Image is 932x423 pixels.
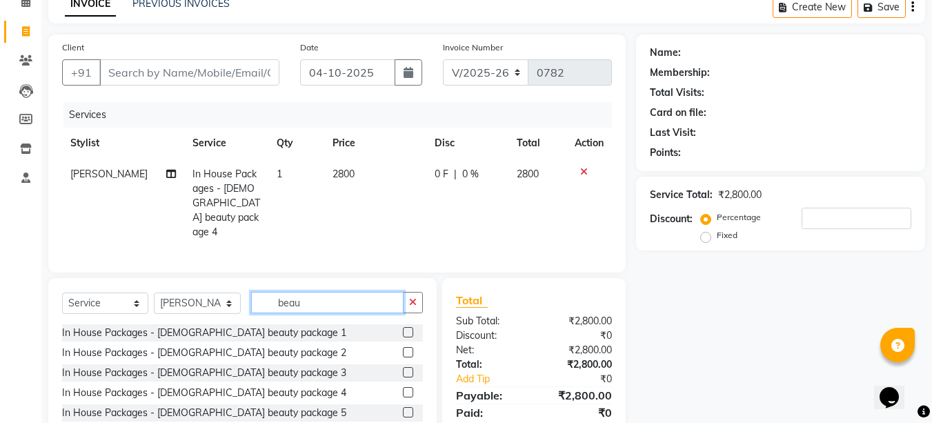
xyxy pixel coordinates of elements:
div: Paid: [446,404,534,421]
div: In House Packages - [DEMOGRAPHIC_DATA] beauty package 1 [62,326,346,340]
div: Discount: [650,212,693,226]
input: Search or Scan [251,292,404,313]
div: Membership: [650,66,710,80]
div: In House Packages - [DEMOGRAPHIC_DATA] beauty package 4 [62,386,346,400]
div: ₹2,800.00 [534,343,622,357]
button: +91 [62,59,101,86]
div: Discount: [446,328,534,343]
span: 2800 [333,168,355,180]
div: ₹2,800.00 [534,387,622,404]
th: Total [508,128,567,159]
div: Payable: [446,387,534,404]
div: Total Visits: [650,86,704,100]
a: Add Tip [446,372,548,386]
div: Points: [650,146,681,160]
div: ₹2,800.00 [534,357,622,372]
div: In House Packages - [DEMOGRAPHIC_DATA] beauty package 2 [62,346,346,360]
label: Date [300,41,319,54]
span: 2800 [517,168,539,180]
span: [PERSON_NAME] [70,168,148,180]
label: Percentage [717,211,761,224]
iframe: chat widget [874,368,918,409]
div: Last Visit: [650,126,696,140]
div: ₹2,800.00 [534,314,622,328]
div: Sub Total: [446,314,534,328]
div: Card on file: [650,106,706,120]
div: In House Packages - [DEMOGRAPHIC_DATA] beauty package 5 [62,406,346,420]
span: 0 F [435,167,448,181]
label: Invoice Number [443,41,503,54]
th: Qty [268,128,324,159]
div: Total: [446,357,534,372]
div: ₹0 [534,328,622,343]
div: In House Packages - [DEMOGRAPHIC_DATA] beauty package 3 [62,366,346,380]
div: ₹0 [549,372,623,386]
span: | [454,167,457,181]
th: Stylist [62,128,184,159]
th: Service [184,128,268,159]
span: Total [456,293,488,308]
label: Client [62,41,84,54]
th: Price [324,128,426,159]
th: Disc [426,128,508,159]
div: Services [63,102,622,128]
label: Fixed [717,229,737,242]
input: Search by Name/Mobile/Email/Code [99,59,279,86]
div: Name: [650,46,681,60]
div: Service Total: [650,188,713,202]
span: 0 % [462,167,479,181]
th: Action [566,128,612,159]
div: ₹2,800.00 [718,188,762,202]
div: ₹0 [534,404,622,421]
span: 1 [277,168,282,180]
span: In House Packages - [DEMOGRAPHIC_DATA] beauty package 4 [192,168,260,238]
div: Net: [446,343,534,357]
